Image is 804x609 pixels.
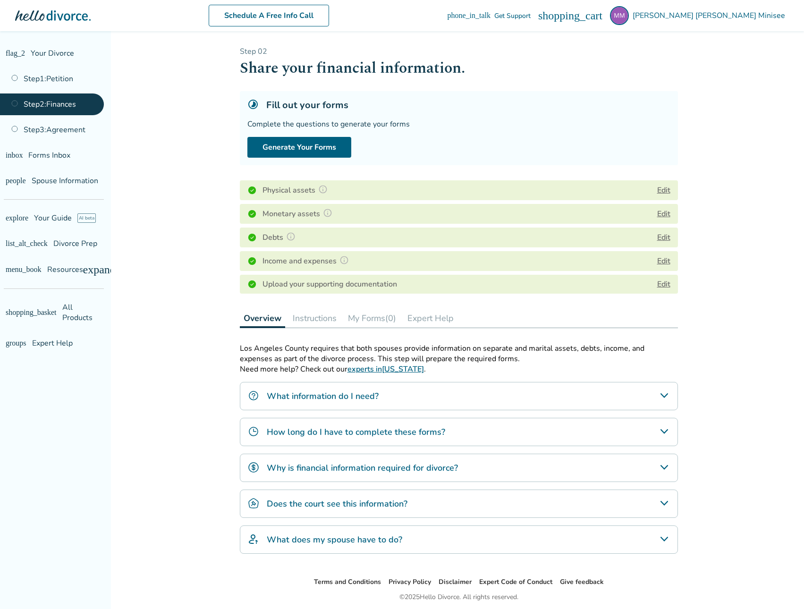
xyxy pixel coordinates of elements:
[439,576,472,588] li: Disclaimer
[247,209,257,219] img: Completed
[209,5,329,26] a: Schedule A Free Info Call
[286,232,296,241] img: Question Mark
[240,57,678,80] h1: Share your financial information.
[267,426,445,438] h4: How long do I have to complete these forms?
[6,152,23,159] span: inbox
[6,339,26,347] span: groups
[6,214,28,222] span: explore
[240,418,678,446] div: How long do I have to complete these forms?
[6,264,83,275] span: Resources
[314,577,381,586] a: Terms and Conditions
[262,231,298,244] h4: Debts
[633,10,789,21] span: [PERSON_NAME] [PERSON_NAME] Minisee
[83,264,145,275] span: expand_more
[339,255,349,265] img: Question Mark
[240,525,678,554] div: What does my spouse have to do?
[267,533,402,546] h4: What does my spouse have to do?
[247,186,257,195] img: Completed
[28,150,70,161] span: Forms Inbox
[240,490,678,518] div: Does the court see this information?
[267,462,458,474] h4: Why is financial information required for divorce?
[479,577,552,586] a: Expert Code of Conduct
[657,208,670,220] button: Edit
[247,233,257,242] img: Completed
[560,576,604,588] li: Give feedback
[240,454,678,482] div: Why is financial information required for divorce?
[657,279,670,289] a: Edit
[240,343,678,364] p: Los Angeles County requires that both spouses provide information on separate and marital assets,...
[266,99,348,111] h5: Fill out your forms
[248,462,259,473] img: Why is financial information required for divorce?
[318,185,328,194] img: Question Mark
[494,11,531,20] span: Get Support
[289,309,340,328] button: Instructions
[240,46,678,57] p: Step 0 2
[6,266,42,273] span: menu_book
[6,240,48,247] span: list_alt_check
[344,309,400,328] button: My Forms(0)
[240,382,678,410] div: What information do I need?
[262,208,335,220] h4: Monetary assets
[447,12,491,19] span: phone_in_talk
[267,390,379,402] h4: What information do I need?
[6,309,57,316] span: shopping_basket
[262,184,330,196] h4: Physical assets
[240,364,678,374] p: Need more help? Check out our .
[538,10,602,21] span: shopping_cart
[6,177,26,185] span: people
[247,137,351,158] button: Generate Your Forms
[6,50,25,57] span: flag_2
[248,426,259,437] img: How long do I have to complete these forms?
[399,592,518,603] div: © 2025 Hello Divorce. All rights reserved.
[248,390,259,401] img: What information do I need?
[657,255,670,267] button: Edit
[657,185,670,196] button: Edit
[447,11,531,20] a: phone_in_talkGet Support
[247,279,257,289] img: Completed
[262,279,397,290] h4: Upload your supporting documentation
[323,208,332,218] img: Question Mark
[389,577,431,586] a: Privacy Policy
[404,309,457,328] button: Expert Help
[262,255,352,267] h4: Income and expenses
[247,256,257,266] img: Completed
[248,533,259,545] img: What does my spouse have to do?
[248,498,259,509] img: Does the court see this information?
[240,309,285,328] button: Overview
[757,564,804,609] iframe: Chat Widget
[610,6,629,25] img: maminisee@gmail.com
[247,119,670,129] div: Complete the questions to generate your forms
[267,498,407,510] h4: Does the court see this information?
[657,232,670,243] button: Edit
[347,364,424,374] a: experts in[US_STATE]
[77,213,96,223] span: AI beta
